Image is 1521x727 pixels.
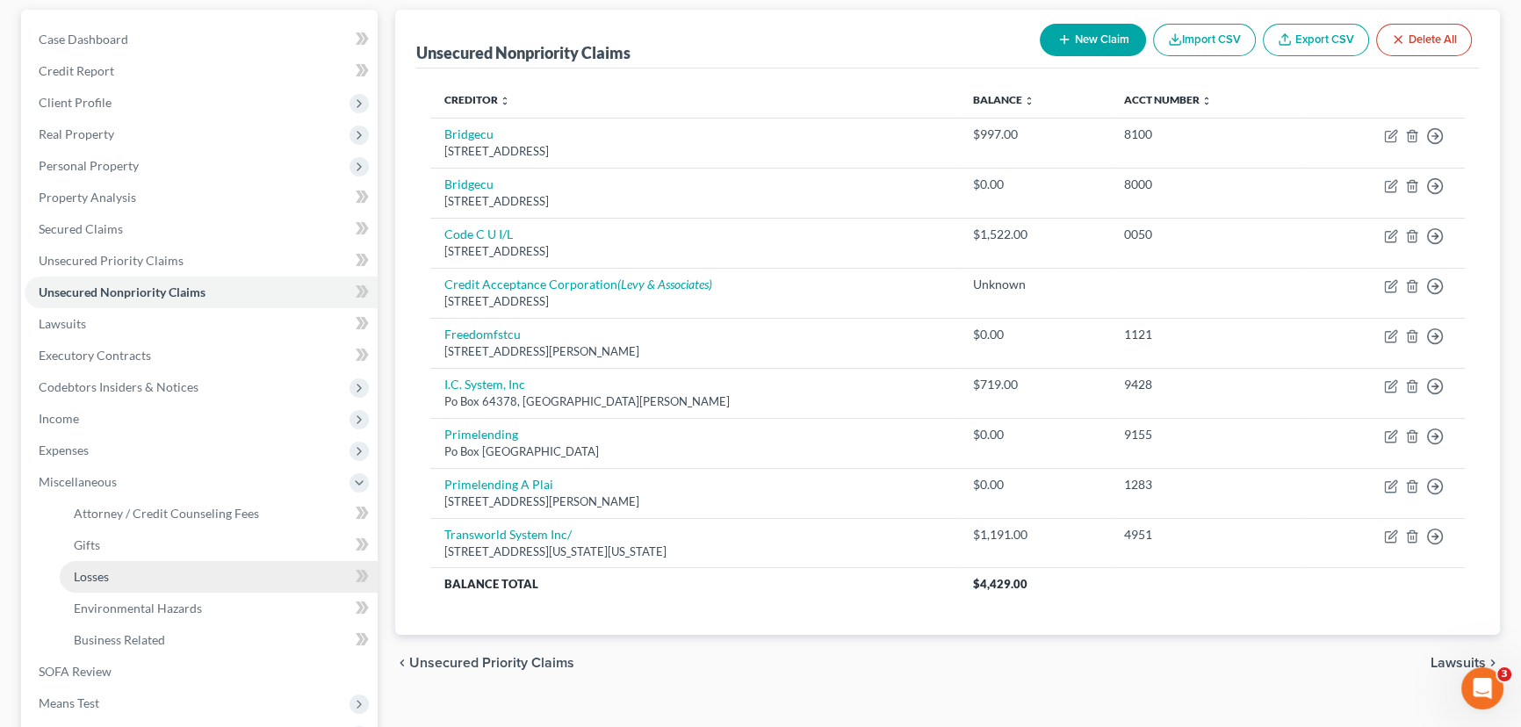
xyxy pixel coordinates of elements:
[973,526,1096,543] div: $1,191.00
[1124,326,1291,343] div: 1121
[444,227,513,241] a: Code C U I/L
[60,561,378,593] a: Losses
[973,93,1034,106] a: Balance unfold_more
[973,326,1096,343] div: $0.00
[444,126,494,141] a: Bridgecu
[25,340,378,371] a: Executory Contracts
[25,656,378,687] a: SOFA Review
[973,476,1096,493] div: $0.00
[973,577,1027,591] span: $4,429.00
[25,245,378,277] a: Unsecured Priority Claims
[60,529,378,561] a: Gifts
[39,474,117,489] span: Miscellaneous
[444,427,518,442] a: Primelending
[39,126,114,141] span: Real Property
[39,95,112,110] span: Client Profile
[973,426,1096,443] div: $0.00
[617,277,712,292] i: (Levy & Associates)
[25,308,378,340] a: Lawsuits
[444,443,945,460] div: Po Box [GEOGRAPHIC_DATA]
[973,376,1096,393] div: $719.00
[1024,96,1034,106] i: unfold_more
[1124,526,1291,543] div: 4951
[39,221,123,236] span: Secured Claims
[60,498,378,529] a: Attorney / Credit Counseling Fees
[1124,93,1212,106] a: Acct Number unfold_more
[1486,656,1500,670] i: chevron_right
[25,24,378,55] a: Case Dashboard
[409,656,574,670] span: Unsecured Priority Claims
[1040,24,1146,56] button: New Claim
[500,96,510,106] i: unfold_more
[1124,476,1291,493] div: 1283
[444,193,945,210] div: [STREET_ADDRESS]
[444,543,945,560] div: [STREET_ADDRESS][US_STATE][US_STATE]
[25,55,378,87] a: Credit Report
[39,379,198,394] span: Codebtors Insiders & Notices
[444,377,525,392] a: I.C. System, Inc
[39,443,89,457] span: Expenses
[1124,226,1291,243] div: 0050
[60,593,378,624] a: Environmental Hazards
[25,277,378,308] a: Unsecured Nonpriority Claims
[444,327,521,342] a: Freedomfstcu
[74,632,165,647] span: Business Related
[39,63,114,78] span: Credit Report
[444,477,553,492] a: Primelending A Plai
[973,176,1096,193] div: $0.00
[973,226,1096,243] div: $1,522.00
[74,601,202,615] span: Environmental Hazards
[74,569,109,584] span: Losses
[39,158,139,173] span: Personal Property
[1124,176,1291,193] div: 8000
[1263,24,1369,56] a: Export CSV
[430,568,959,600] th: Balance Total
[39,284,205,299] span: Unsecured Nonpriority Claims
[1124,126,1291,143] div: 8100
[444,393,945,410] div: Po Box 64378, [GEOGRAPHIC_DATA][PERSON_NAME]
[25,182,378,213] a: Property Analysis
[1497,667,1511,681] span: 3
[74,537,100,552] span: Gifts
[60,624,378,656] a: Business Related
[444,243,945,260] div: [STREET_ADDRESS]
[395,656,409,670] i: chevron_left
[444,493,945,510] div: [STREET_ADDRESS][PERSON_NAME]
[444,343,945,360] div: [STREET_ADDRESS][PERSON_NAME]
[1431,656,1500,670] button: Lawsuits chevron_right
[444,176,494,191] a: Bridgecu
[74,506,259,521] span: Attorney / Credit Counseling Fees
[1376,24,1472,56] button: Delete All
[39,348,151,363] span: Executory Contracts
[39,411,79,426] span: Income
[416,42,631,63] div: Unsecured Nonpriority Claims
[39,32,128,47] span: Case Dashboard
[39,695,99,710] span: Means Test
[1153,24,1256,56] button: Import CSV
[1124,376,1291,393] div: 9428
[973,126,1096,143] div: $997.00
[395,656,574,670] button: chevron_left Unsecured Priority Claims
[1201,96,1212,106] i: unfold_more
[973,276,1096,293] div: Unknown
[444,277,712,292] a: Credit Acceptance Corporation(Levy & Associates)
[444,93,510,106] a: Creditor unfold_more
[25,213,378,245] a: Secured Claims
[1461,667,1503,709] iframe: Intercom live chat
[39,190,136,205] span: Property Analysis
[444,143,945,160] div: [STREET_ADDRESS]
[1124,426,1291,443] div: 9155
[39,253,184,268] span: Unsecured Priority Claims
[39,316,86,331] span: Lawsuits
[1431,656,1486,670] span: Lawsuits
[444,527,572,542] a: Transworld System Inc/
[39,664,112,679] span: SOFA Review
[444,293,945,310] div: [STREET_ADDRESS]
